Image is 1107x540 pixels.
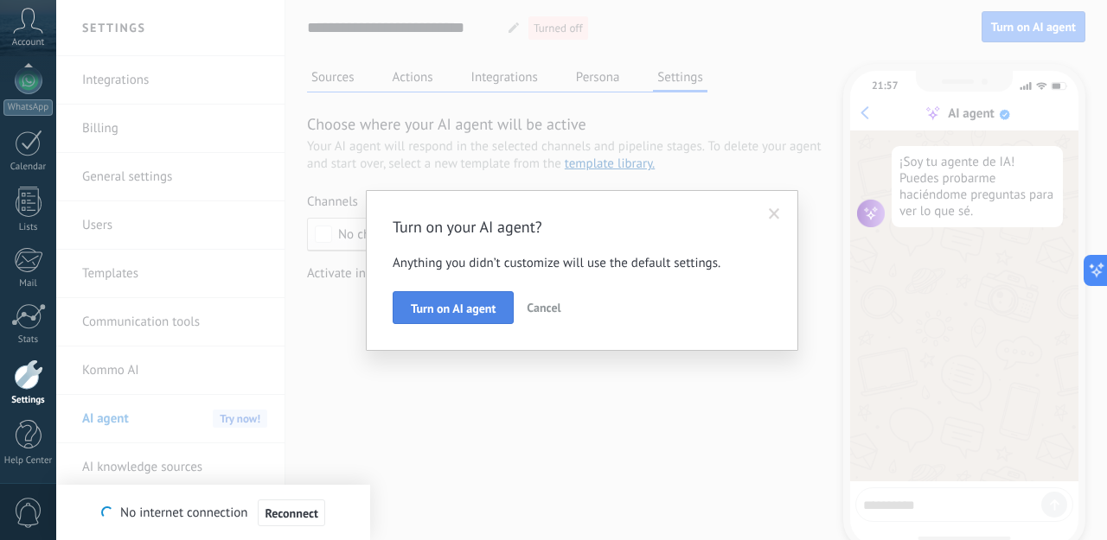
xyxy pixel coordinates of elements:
button: Turn on AI agent [393,291,514,324]
span: Reconnect [265,507,317,519]
button: Cancel [520,291,567,324]
div: Settings [3,395,54,406]
div: Calendar [3,162,54,173]
div: Help Center [3,455,54,467]
span: Account [12,37,44,48]
div: Mail [3,278,54,289]
div: No internet connection [101,499,325,527]
h2: Turn on your AI agent? [393,217,754,238]
span: Turn on AI agent [411,302,496,314]
span: Cancel [527,300,560,315]
p: Anything you didn’t customize will use the default settings. [393,255,771,271]
div: WhatsApp [3,99,53,116]
div: Lists [3,222,54,233]
button: Reconnect [258,499,324,527]
div: Stats [3,334,54,346]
